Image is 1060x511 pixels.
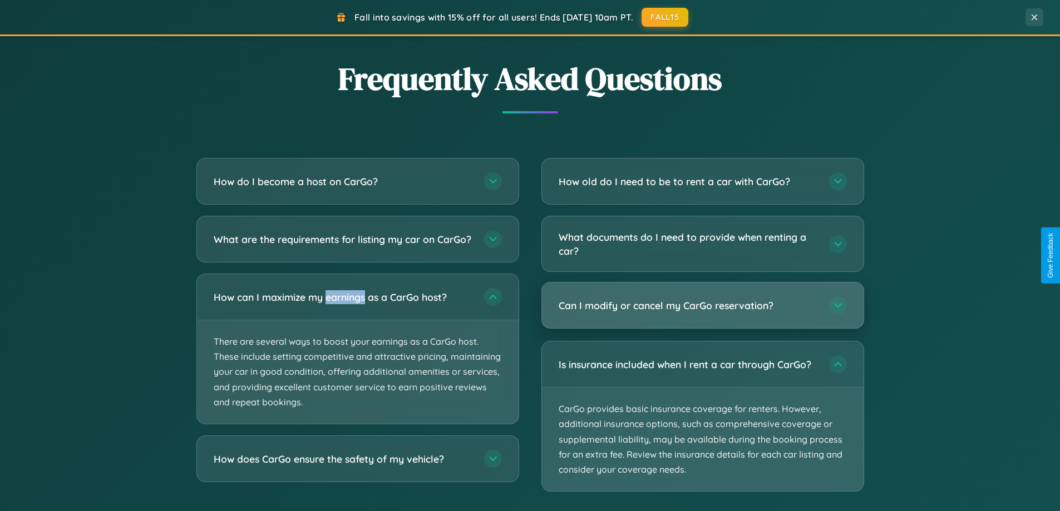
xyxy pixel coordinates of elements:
[1047,233,1054,278] div: Give Feedback
[214,290,473,304] h3: How can I maximize my earnings as a CarGo host?
[354,12,633,23] span: Fall into savings with 15% off for all users! Ends [DATE] 10am PT.
[642,8,688,27] button: FALL15
[559,175,818,188] h3: How old do I need to be to rent a car with CarGo?
[214,232,473,246] h3: What are the requirements for listing my car on CarGo?
[559,230,818,257] h3: What documents do I need to provide when renting a car?
[196,57,864,100] h2: Frequently Asked Questions
[214,175,473,188] h3: How do I become a host on CarGo?
[214,452,473,466] h3: How does CarGo ensure the safety of my vehicle?
[559,299,818,312] h3: Can I modify or cancel my CarGo reservation?
[542,388,864,491] p: CarGo provides basic insurance coverage for renters. However, additional insurance options, such ...
[197,320,519,424] p: There are several ways to boost your earnings as a CarGo host. These include setting competitive ...
[559,358,818,371] h3: Is insurance included when I rent a car through CarGo?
